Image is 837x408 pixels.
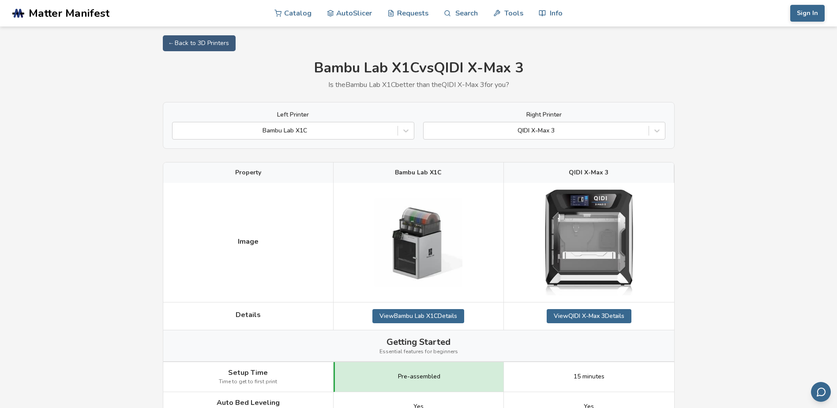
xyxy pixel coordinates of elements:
span: Matter Manifest [29,7,109,19]
label: Right Printer [423,111,665,118]
img: Bambu Lab X1C [374,198,462,287]
button: Sign In [790,5,825,22]
span: Bambu Lab X1C [395,169,442,176]
span: Getting Started [387,337,450,347]
span: Property [235,169,261,176]
input: QIDI X-Max 3 [428,127,430,134]
span: 15 minutes [574,373,604,380]
button: Send feedback via email [811,382,831,402]
label: Left Printer [172,111,414,118]
span: Setup Time [228,369,268,377]
p: Is the Bambu Lab X1C better than the QIDI X-Max 3 for you? [163,81,675,89]
input: Bambu Lab X1C [177,127,179,134]
h1: Bambu Lab X1C vs QIDI X-Max 3 [163,60,675,76]
span: Time to get to first print [219,379,277,385]
span: Pre-assembled [398,373,440,380]
span: QIDI X-Max 3 [569,169,608,176]
span: Auto Bed Leveling [217,399,280,407]
span: Image [238,238,259,246]
span: Details [236,311,261,319]
a: ViewQIDI X-Max 3Details [547,309,631,323]
a: ViewBambu Lab X1CDetails [372,309,464,323]
a: ← Back to 3D Printers [163,35,236,51]
span: Essential features for beginners [379,349,458,355]
img: QIDI X-Max 3 [545,189,633,295]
